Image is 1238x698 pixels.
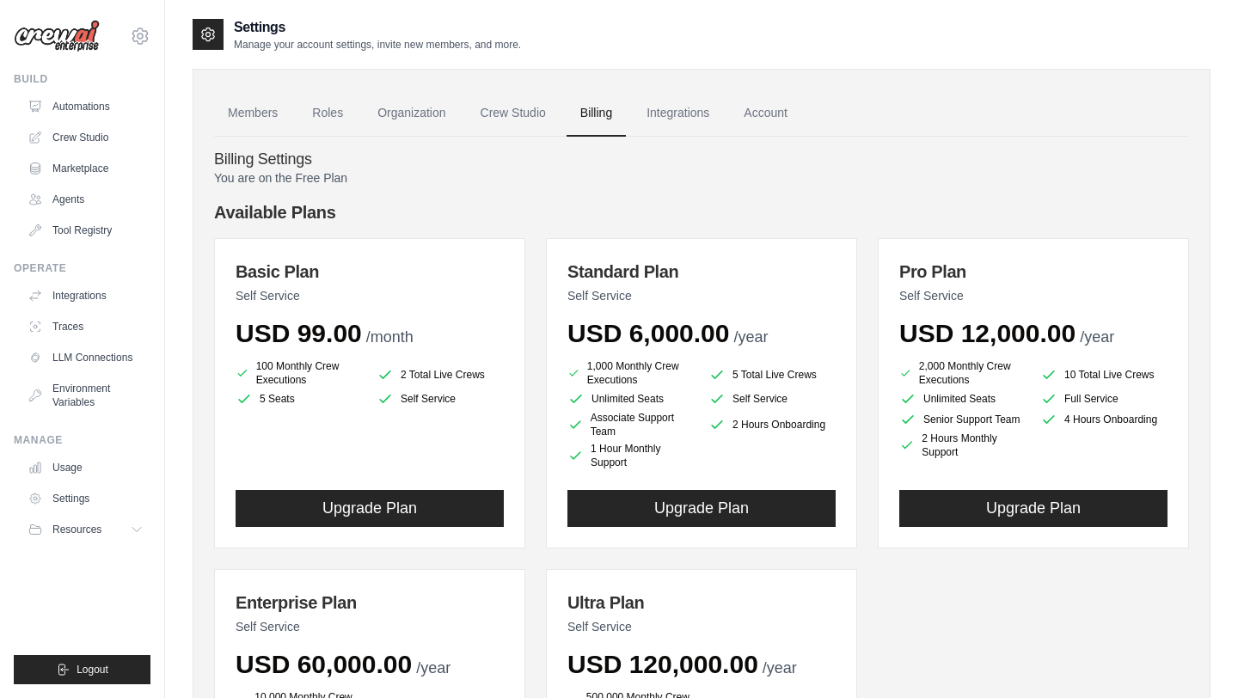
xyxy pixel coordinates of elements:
span: USD 120,000.00 [567,650,758,678]
a: Members [214,90,291,137]
li: Unlimited Seats [899,390,1027,407]
h3: Pro Plan [899,260,1168,284]
a: Crew Studio [467,90,560,137]
span: /year [763,659,797,677]
img: Logo [14,20,100,52]
a: Roles [298,90,357,137]
button: Logout [14,655,150,684]
p: You are on the Free Plan [214,169,1189,187]
button: Upgrade Plan [899,490,1168,527]
a: Integrations [633,90,723,137]
a: Agents [21,186,150,213]
h4: Available Plans [214,200,1189,224]
span: USD 6,000.00 [567,319,729,347]
li: 1,000 Monthly Crew Executions [567,359,695,387]
a: Traces [21,313,150,340]
h2: Settings [234,17,521,38]
li: 1 Hour Monthly Support [567,442,695,469]
p: Self Service [236,287,504,304]
a: Organization [364,90,459,137]
p: Self Service [567,618,836,635]
h3: Ultra Plan [567,591,836,615]
a: Integrations [21,282,150,309]
span: /year [733,328,768,346]
p: Manage your account settings, invite new members, and more. [234,38,521,52]
span: /year [416,659,450,677]
span: USD 12,000.00 [899,319,1076,347]
span: USD 60,000.00 [236,650,412,678]
span: Resources [52,523,101,536]
div: Operate [14,261,150,275]
h3: Standard Plan [567,260,836,284]
p: Self Service [236,618,504,635]
li: 100 Monthly Crew Executions [236,359,363,387]
li: Self Service [708,390,836,407]
h3: Enterprise Plan [236,591,504,615]
li: 5 Seats [236,390,363,407]
li: Unlimited Seats [567,390,695,407]
p: Self Service [899,287,1168,304]
a: Environment Variables [21,375,150,416]
button: Upgrade Plan [236,490,504,527]
li: 2 Total Live Crews [377,363,504,387]
a: Tool Registry [21,217,150,244]
a: Billing [567,90,626,137]
li: 2 Hours Onboarding [708,411,836,438]
span: Logout [77,663,108,677]
span: /month [366,328,414,346]
p: Self Service [567,287,836,304]
li: 4 Hours Onboarding [1040,411,1168,428]
div: Manage [14,433,150,447]
li: Associate Support Team [567,411,695,438]
button: Resources [21,516,150,543]
a: Marketplace [21,155,150,182]
a: Account [730,90,801,137]
li: Full Service [1040,390,1168,407]
h3: Basic Plan [236,260,504,284]
li: 2 Hours Monthly Support [899,432,1027,459]
span: /year [1080,328,1114,346]
a: Crew Studio [21,124,150,151]
a: Automations [21,93,150,120]
button: Upgrade Plan [567,490,836,527]
div: Build [14,72,150,86]
h4: Billing Settings [214,150,1189,169]
span: USD 99.00 [236,319,362,347]
li: Self Service [377,390,504,407]
a: LLM Connections [21,344,150,371]
li: 10 Total Live Crews [1040,363,1168,387]
a: Usage [21,454,150,481]
li: 5 Total Live Crews [708,363,836,387]
li: Senior Support Team [899,411,1027,428]
a: Settings [21,485,150,512]
li: 2,000 Monthly Crew Executions [899,359,1027,387]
